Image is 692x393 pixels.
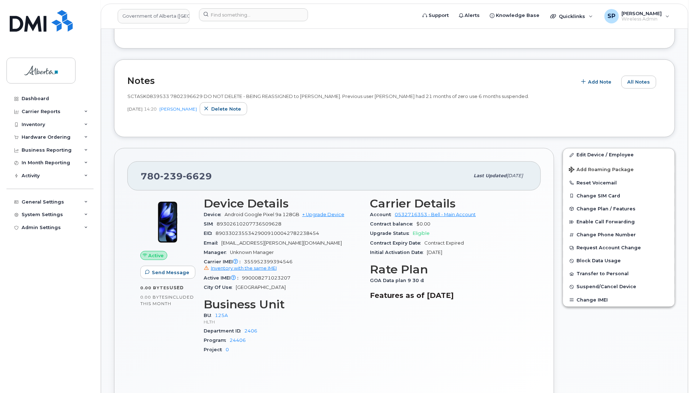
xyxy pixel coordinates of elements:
[454,8,485,23] a: Alerts
[370,197,528,210] h3: Carrier Details
[425,240,464,246] span: Contract Expired
[370,221,417,227] span: Contract balance
[221,240,342,246] span: [EMAIL_ADDRESS][PERSON_NAME][DOMAIN_NAME]
[211,265,277,271] span: Inventory with the same IMEI
[204,319,362,325] p: HLTH
[204,259,362,272] span: 355952399394546
[160,171,183,182] span: 239
[242,275,290,281] span: 990008271023207
[563,162,675,177] button: Add Roaming Package
[230,250,274,255] span: Unknown Manager
[204,313,215,318] span: BU
[204,240,221,246] span: Email
[563,189,675,202] button: Change SIM Card
[204,250,230,255] span: Manager
[204,338,230,343] span: Program
[600,9,675,23] div: Susannah Parlee
[204,212,225,217] span: Device
[546,9,598,23] div: Quicklinks
[226,347,229,353] a: 0
[204,347,226,353] span: Project
[217,221,281,227] span: 89302610207736509628
[159,106,197,112] a: [PERSON_NAME]
[474,173,507,178] span: Last updated
[370,278,428,283] span: GOA Data plan 9 30 d
[370,291,528,300] h3: Features as of [DATE]
[577,206,636,211] span: Change Plan / Features
[204,275,242,281] span: Active IMEI
[577,219,635,225] span: Enable Call Forwarding
[563,177,675,189] button: Reset Voicemail
[563,267,675,280] button: Transfer to Personal
[225,212,299,217] span: Android Google Pixel 9a 128GB
[559,13,585,19] span: Quicklinks
[417,8,454,23] a: Support
[204,329,244,334] span: Department ID
[302,212,344,217] a: + Upgrade Device
[127,106,143,112] span: [DATE]
[563,241,675,254] button: Request Account Change
[563,148,675,161] a: Edit Device / Employee
[496,12,540,19] span: Knowledge Base
[622,16,662,22] span: Wireless Admin
[236,285,286,290] span: [GEOGRAPHIC_DATA]
[563,254,675,267] button: Block Data Usage
[204,265,277,271] a: Inventory with the same IMEI
[395,212,476,217] a: 0532716353 - Bell - Main Account
[200,102,247,115] button: Delete note
[370,212,395,217] span: Account
[127,75,573,86] h2: Notes
[204,197,362,210] h3: Device Details
[563,280,675,293] button: Suspend/Cancel Device
[127,93,529,99] span: SCTASK0839533 7802396629 DO NOT DELETE - BEING REASSIGNED to [PERSON_NAME]. Previous user [PERSON...
[141,171,212,182] span: 780
[152,269,189,276] span: Send Message
[563,215,675,228] button: Enable Call Forwarding
[413,231,430,236] span: Eligible
[169,285,184,290] span: used
[204,259,244,264] span: Carrier IMEI
[183,171,212,182] span: 6629
[199,8,308,21] input: Find something...
[215,313,228,318] a: 125A
[370,250,427,255] span: Initial Activation Date
[628,79,650,85] span: All Notes
[569,167,634,174] span: Add Roaming Package
[427,250,443,255] span: [DATE]
[465,12,480,19] span: Alerts
[485,8,545,23] a: Knowledge Base
[211,106,241,112] span: Delete note
[204,285,236,290] span: City Of Use
[204,221,217,227] span: SIM
[140,285,169,290] span: 0.00 Bytes
[140,295,168,300] span: 0.00 Bytes
[140,266,195,279] button: Send Message
[144,106,157,112] span: 14:20
[563,228,675,241] button: Change Phone Number
[417,221,431,227] span: $0.00
[563,294,675,307] button: Change IMEI
[608,12,616,21] span: SP
[204,231,216,236] span: EID
[146,201,189,244] img: Pixel_9a.png
[622,10,662,16] span: [PERSON_NAME]
[429,12,449,19] span: Support
[507,173,523,178] span: [DATE]
[588,79,612,85] span: Add Note
[149,252,164,259] span: Active
[370,240,425,246] span: Contract Expiry Date
[577,76,618,89] button: Add Note
[244,329,257,334] a: 2406
[370,263,528,276] h3: Rate Plan
[140,294,194,306] span: included this month
[370,231,413,236] span: Upgrade Status
[204,298,362,311] h3: Business Unit
[563,202,675,215] button: Change Plan / Features
[577,284,637,290] span: Suspend/Cancel Device
[621,76,656,89] button: All Notes
[216,231,319,236] span: 89033023553429009100042782238454
[230,338,246,343] a: 24406
[118,9,190,23] a: Government of Alberta (GOA)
